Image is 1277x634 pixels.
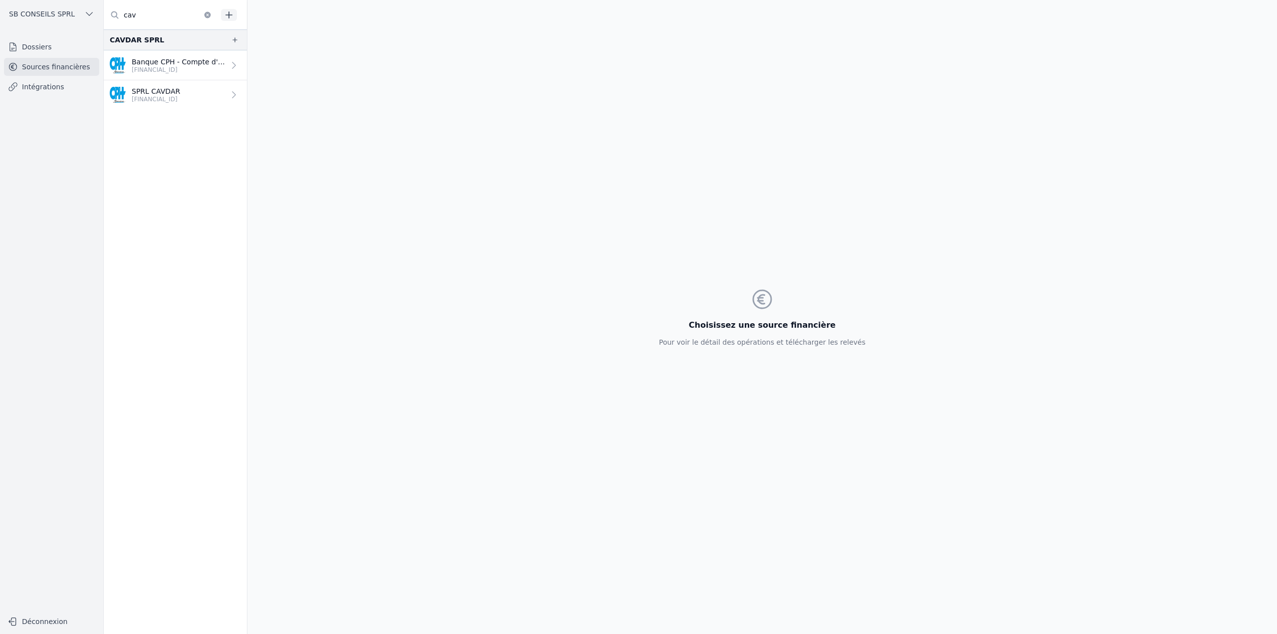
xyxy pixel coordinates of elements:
a: SPRL CAVDAR [FINANCIAL_ID] [104,80,247,110]
p: Banque CPH - Compte d'épargne [132,57,225,67]
h3: Choisissez une source financière [659,319,865,331]
p: Pour voir le détail des opérations et télécharger les relevés [659,337,865,347]
img: BANQUE_CPH_CPHBBE75XXX.png [110,87,126,103]
a: Dossiers [4,38,99,56]
img: BANQUE_CPH_CPHBBE75XXX.png [110,57,126,73]
p: SPRL CAVDAR [132,86,180,96]
a: Intégrations [4,78,99,96]
button: Déconnexion [4,614,99,630]
p: [FINANCIAL_ID] [132,66,225,74]
span: SB CONSEILS SPRL [9,9,75,19]
div: CAVDAR SPRL [110,34,164,46]
input: Filtrer par dossier... [104,6,217,24]
button: SB CONSEILS SPRL [4,6,99,22]
a: Banque CPH - Compte d'épargne [FINANCIAL_ID] [104,50,247,80]
p: [FINANCIAL_ID] [132,95,180,103]
a: Sources financières [4,58,99,76]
